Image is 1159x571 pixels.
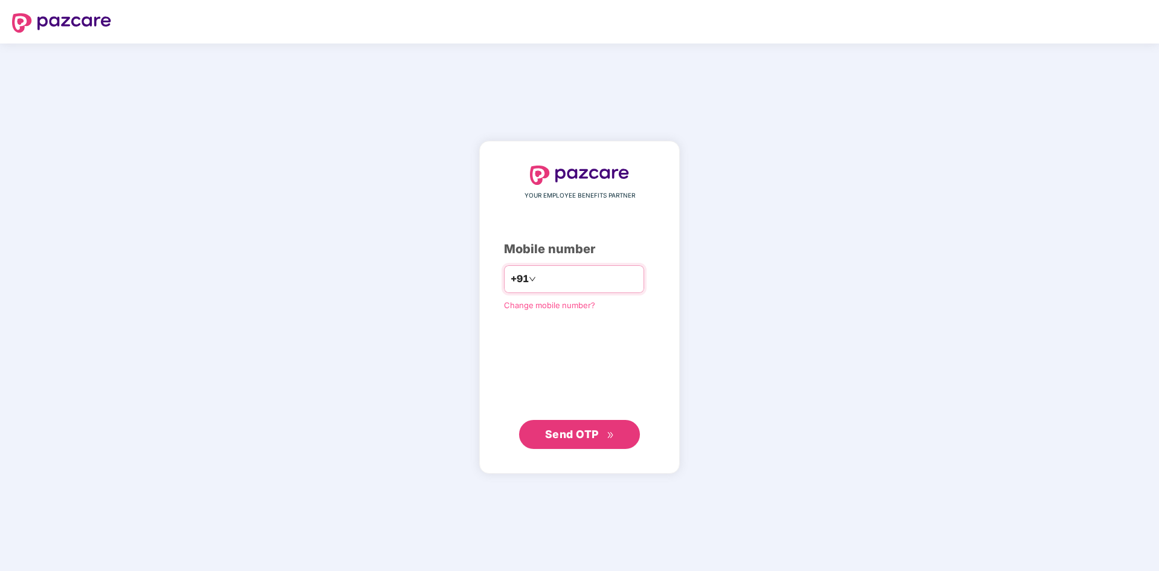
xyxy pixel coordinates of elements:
[607,431,615,439] span: double-right
[519,420,640,449] button: Send OTPdouble-right
[530,166,629,185] img: logo
[529,276,536,283] span: down
[525,191,635,201] span: YOUR EMPLOYEE BENEFITS PARTNER
[545,428,599,440] span: Send OTP
[12,13,111,33] img: logo
[504,300,595,310] a: Change mobile number?
[511,271,529,286] span: +91
[504,240,655,259] div: Mobile number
